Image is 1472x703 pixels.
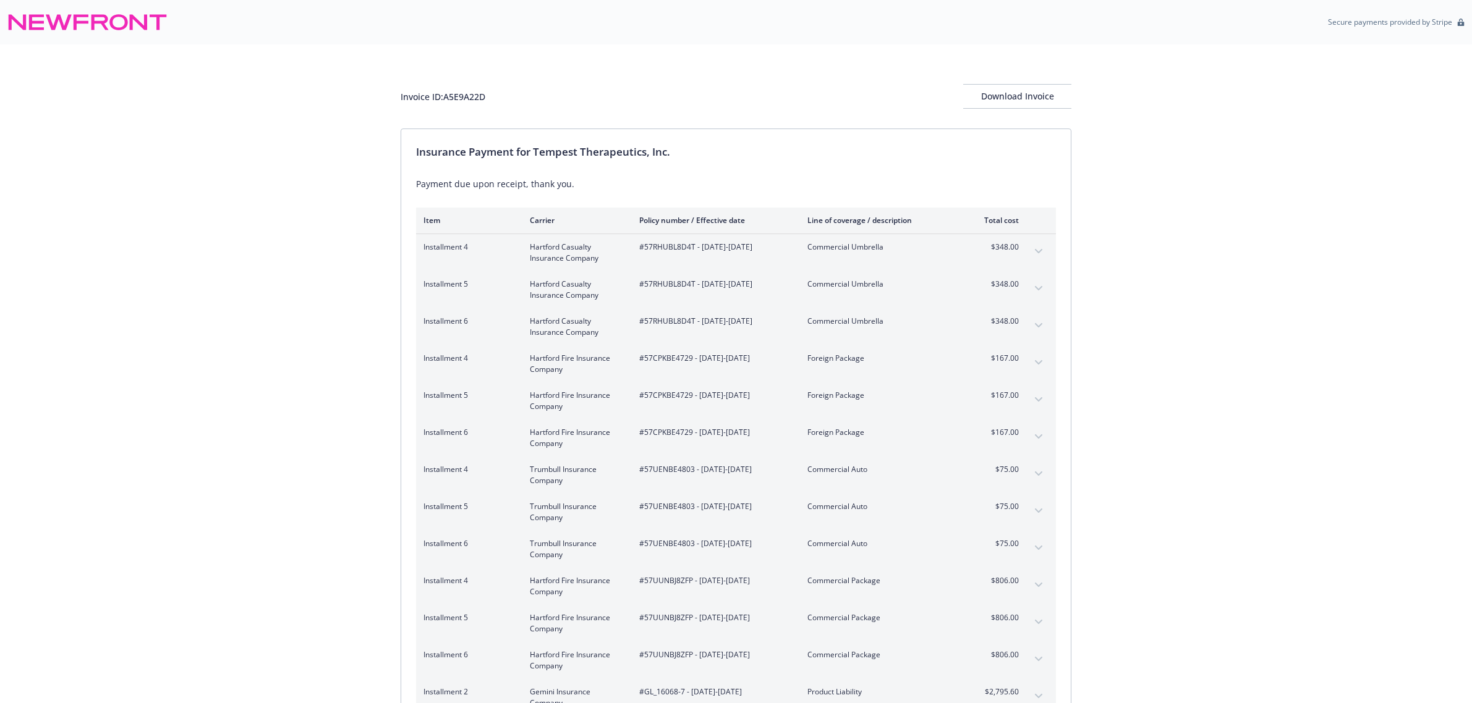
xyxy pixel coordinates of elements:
span: Commercial Auto [807,501,953,512]
span: #57UENBE4803 - [DATE]-[DATE] [639,538,788,549]
span: Installment 6 [423,316,510,327]
span: Trumbull Insurance Company [530,464,619,486]
span: #57UENBE4803 - [DATE]-[DATE] [639,501,788,512]
button: expand content [1029,316,1049,335]
span: Foreign Package [807,353,953,364]
span: Hartford Fire Insurance Company [530,649,619,671]
span: Commercial Package [807,575,953,586]
div: Installment 6Hartford Fire Insurance Company#57UUNBJ8ZFP - [DATE]-[DATE]Commercial Package$806.00... [416,642,1056,679]
span: Commercial Auto [807,464,953,475]
button: Download Invoice [963,84,1071,109]
span: Commercial Package [807,649,953,660]
button: expand content [1029,501,1049,521]
span: Hartford Fire Insurance Company [530,427,619,449]
div: Invoice ID: A5E9A22D [401,90,485,103]
span: Foreign Package [807,427,953,438]
span: Hartford Casualty Insurance Company [530,279,619,301]
span: #GL_16068-7 - [DATE]-[DATE] [639,686,788,697]
span: Trumbull Insurance Company [530,501,619,523]
span: Hartford Casualty Insurance Company [530,242,619,264]
div: Installment 5Hartford Fire Insurance Company#57UUNBJ8ZFP - [DATE]-[DATE]Commercial Package$806.00... [416,605,1056,642]
span: Commercial Umbrella [807,279,953,290]
span: Installment 4 [423,242,510,253]
span: Installment 6 [423,427,510,438]
button: expand content [1029,612,1049,632]
span: Hartford Fire Insurance Company [530,612,619,634]
span: $75.00 [972,538,1019,549]
span: Commercial Auto [807,538,953,549]
button: expand content [1029,353,1049,373]
span: Commercial Package [807,612,953,623]
span: $75.00 [972,464,1019,475]
span: #57RHUBL8D4T - [DATE]-[DATE] [639,242,788,253]
span: #57RHUBL8D4T - [DATE]-[DATE] [639,279,788,290]
span: $806.00 [972,649,1019,660]
span: Installment 5 [423,279,510,290]
span: $2,795.60 [972,686,1019,697]
span: Hartford Fire Insurance Company [530,390,619,412]
div: Carrier [530,215,619,225]
span: Foreign Package [807,390,953,401]
span: #57UUNBJ8ZFP - [DATE]-[DATE] [639,649,788,660]
span: Installment 4 [423,353,510,364]
span: Installment 4 [423,464,510,475]
div: Installment 6Hartford Fire Insurance Company#57CPKBE4729 - [DATE]-[DATE]Foreign Package$167.00exp... [416,419,1056,457]
div: Item [423,215,510,225]
span: Hartford Fire Insurance Company [530,353,619,375]
span: #57UENBE4803 - [DATE]-[DATE] [639,464,788,475]
span: $348.00 [972,242,1019,253]
span: Hartford Fire Insurance Company [530,575,619,597]
button: expand content [1029,390,1049,410]
span: Product Liability [807,686,953,697]
span: Commercial Umbrella [807,316,953,327]
p: Secure payments provided by Stripe [1328,17,1452,27]
span: Installment 2 [423,686,510,697]
div: Download Invoice [963,85,1071,108]
span: Installment 5 [423,390,510,401]
div: Installment 6Trumbull Insurance Company#57UENBE4803 - [DATE]-[DATE]Commercial Auto$75.00expand co... [416,531,1056,568]
span: Hartford Casualty Insurance Company [530,316,619,338]
button: expand content [1029,427,1049,447]
div: Installment 4Hartford Casualty Insurance Company#57RHUBL8D4T - [DATE]-[DATE]Commercial Umbrella$3... [416,234,1056,271]
div: Installment 5Hartford Fire Insurance Company#57CPKBE4729 - [DATE]-[DATE]Foreign Package$167.00exp... [416,382,1056,419]
span: Trumbull Insurance Company [530,538,619,560]
div: Installment 6Hartford Casualty Insurance Company#57RHUBL8D4T - [DATE]-[DATE]Commercial Umbrella$3... [416,308,1056,345]
span: Installment 5 [423,612,510,623]
span: $167.00 [972,427,1019,438]
div: Installment 5Hartford Casualty Insurance Company#57RHUBL8D4T - [DATE]-[DATE]Commercial Umbrella$3... [416,271,1056,308]
div: Payment due upon receipt, thank you. [416,177,1056,190]
div: Installment 4Hartford Fire Insurance Company#57CPKBE4729 - [DATE]-[DATE]Foreign Package$167.00exp... [416,345,1056,382]
button: expand content [1029,575,1049,595]
span: Installment 6 [423,538,510,549]
span: Installment 5 [423,501,510,512]
span: $806.00 [972,575,1019,586]
span: $348.00 [972,316,1019,327]
span: #57RHUBL8D4T - [DATE]-[DATE] [639,316,788,327]
button: expand content [1029,649,1049,669]
span: Installment 4 [423,575,510,586]
div: Total cost [972,215,1019,225]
